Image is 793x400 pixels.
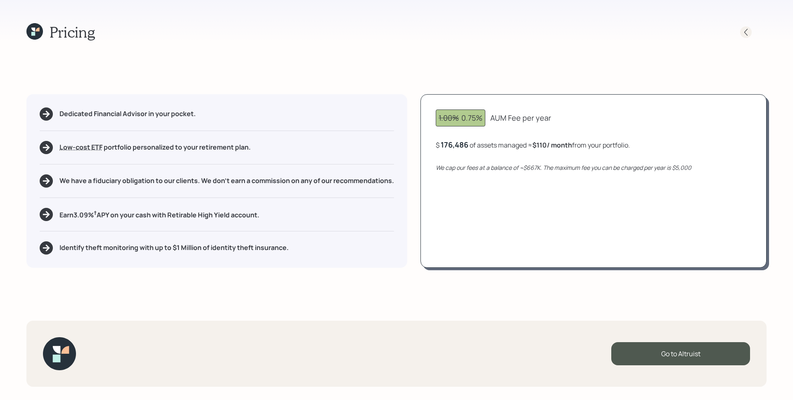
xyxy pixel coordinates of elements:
[94,209,97,217] sup: †
[490,112,551,124] div: AUM Fee per year
[441,140,468,150] div: 176,486
[59,143,251,151] h5: portfolio personalized to your retirement plan.
[439,113,459,123] span: 1.00%
[532,140,572,150] b: $110 / month
[59,209,259,219] h5: Earn 3.09 % APY on your cash with Retirable High Yield account.
[439,112,482,124] div: 0.75%
[611,342,750,365] div: Go to Altruist
[436,164,691,171] i: We cap our fees at a balance of ~$667K. The maximum fee you can be charged per year is $5,000
[59,143,102,152] span: Low-cost ETF
[59,177,394,185] h5: We have a fiduciary obligation to our clients. We don't earn a commission on any of our recommend...
[59,110,196,118] h5: Dedicated Financial Advisor in your pocket.
[86,330,191,392] iframe: Customer reviews powered by Trustpilot
[50,23,95,41] h1: Pricing
[59,244,289,252] h5: Identify theft monitoring with up to $1 Million of identity theft insurance.
[436,140,630,150] div: $ of assets managed ≈ from your portfolio .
